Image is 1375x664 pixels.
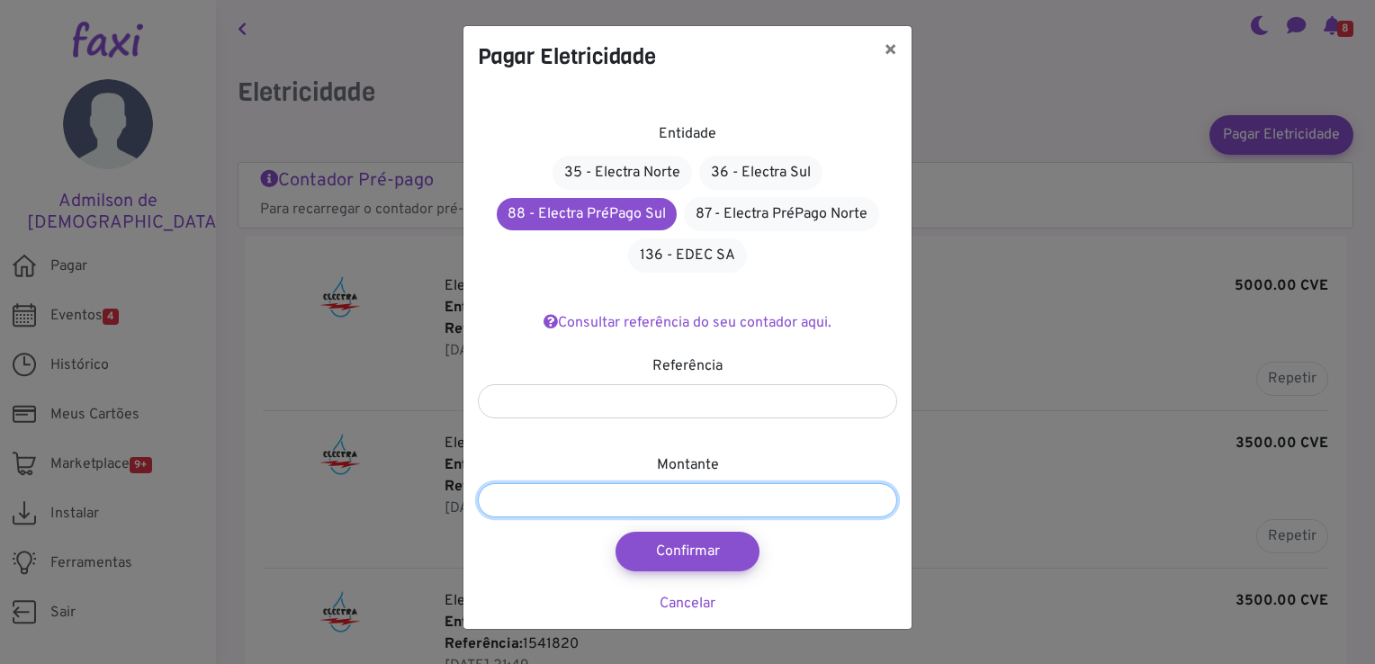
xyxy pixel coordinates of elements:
h4: Pagar Eletricidade [478,40,656,73]
a: Cancelar [660,595,715,613]
a: 36 - Electra Sul [699,156,822,190]
label: Referência [652,355,723,377]
a: 87 - Electra PréPago Norte [684,197,879,231]
label: Entidade [659,123,716,145]
a: 136 - EDEC SA [628,238,747,273]
label: Montante [657,454,719,476]
button: Confirmar [616,532,759,571]
button: × [869,26,912,76]
a: 35 - Electra Norte [553,156,692,190]
a: Consultar referência do seu contador aqui. [544,314,831,332]
a: 88 - Electra PréPago Sul [497,198,677,230]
